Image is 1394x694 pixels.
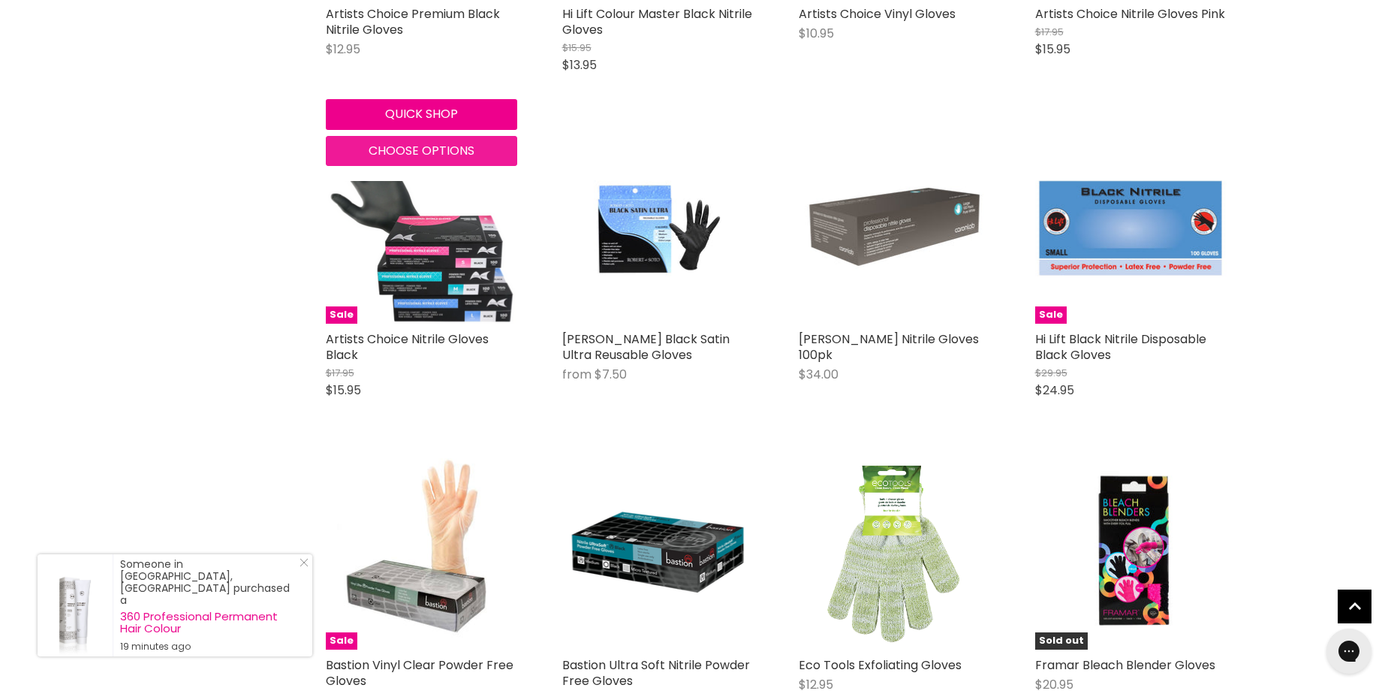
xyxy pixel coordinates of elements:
img: Bastion Vinyl Clear Powder Free Gloves [326,458,517,650]
span: Sold out [1035,632,1088,650]
a: Artists Choice Nitrile Gloves Black [326,330,489,364]
a: Eco Tools Exfoliating Gloves [799,656,962,674]
img: Caron Nitrile Gloves 100pk [799,132,990,324]
a: Bastion Ultra Soft Nitrile Powder Free Gloves [562,656,750,689]
span: $20.95 [1035,676,1073,693]
span: $17.95 [326,366,354,380]
img: Framar Bleach Blender Gloves [1035,458,1227,650]
a: Framar Bleach Blender GlovesSold out [1035,458,1227,650]
a: [PERSON_NAME] Black Satin Ultra Reusable Gloves [562,330,730,364]
span: $15.95 [562,41,592,55]
a: 360 Professional Permanent Hair Colour [120,611,297,635]
span: $12.95 [799,676,833,693]
img: Bastion Ultra Soft Nitrile Powder Free Gloves [562,458,754,650]
img: Hi Lift Black Nitrile Disposable Black Gloves [1035,132,1227,324]
span: $15.95 [1035,41,1070,58]
a: Bastion Vinyl Clear Powder Free GlovesSale [326,458,517,650]
span: Sale [1035,306,1067,324]
a: Bastion Vinyl Clear Powder Free Gloves [326,656,513,689]
a: Framar Bleach Blender Gloves [1035,656,1215,674]
span: from [562,366,592,383]
a: Robert De Soto Black Satin Ultra Reusable Gloves [562,132,754,324]
span: $7.50 [595,366,627,383]
span: Choose options [369,142,474,159]
button: Quick shop [326,99,517,129]
a: Close Notification [294,558,309,573]
span: Sale [326,306,357,324]
img: Robert De Soto Black Satin Ultra Reusable Gloves [594,132,721,324]
a: Hi Lift Black Nitrile Disposable Black Gloves [1035,330,1206,364]
img: Artists Choice Nitrile Gloves Black [326,132,517,324]
small: 19 minutes ago [120,641,297,653]
img: Eco Tools Exfoliating Gloves [799,458,990,650]
a: Artists Choice Nitrile Gloves BlackSale [326,132,517,324]
span: $15.95 [326,382,361,399]
svg: Close Icon [300,558,309,567]
span: $34.00 [799,366,839,383]
span: $13.95 [562,56,597,74]
a: Visit product page [38,554,113,656]
a: [PERSON_NAME] Nitrile Gloves 100pk [799,330,979,364]
a: Artists Choice Nitrile Gloves Pink [1035,5,1225,23]
span: Sale [326,632,357,650]
span: $17.95 [1035,25,1064,39]
div: Someone in [GEOGRAPHIC_DATA], [GEOGRAPHIC_DATA] purchased a [120,558,297,653]
span: $29.95 [1035,366,1067,380]
iframe: Gorgias live chat messenger [1319,623,1379,679]
a: Hi Lift Black Nitrile Disposable Black GlovesSale [1035,132,1227,324]
span: $24.95 [1035,382,1074,399]
button: Choose options [326,136,517,166]
span: $10.95 [799,25,834,42]
a: Artists Choice Vinyl Gloves [799,5,956,23]
a: Hi Lift Colour Master Black Nitrile Gloves [562,5,752,38]
span: $12.95 [326,41,360,58]
a: Artists Choice Premium Black Nitrile Gloves [326,5,500,38]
